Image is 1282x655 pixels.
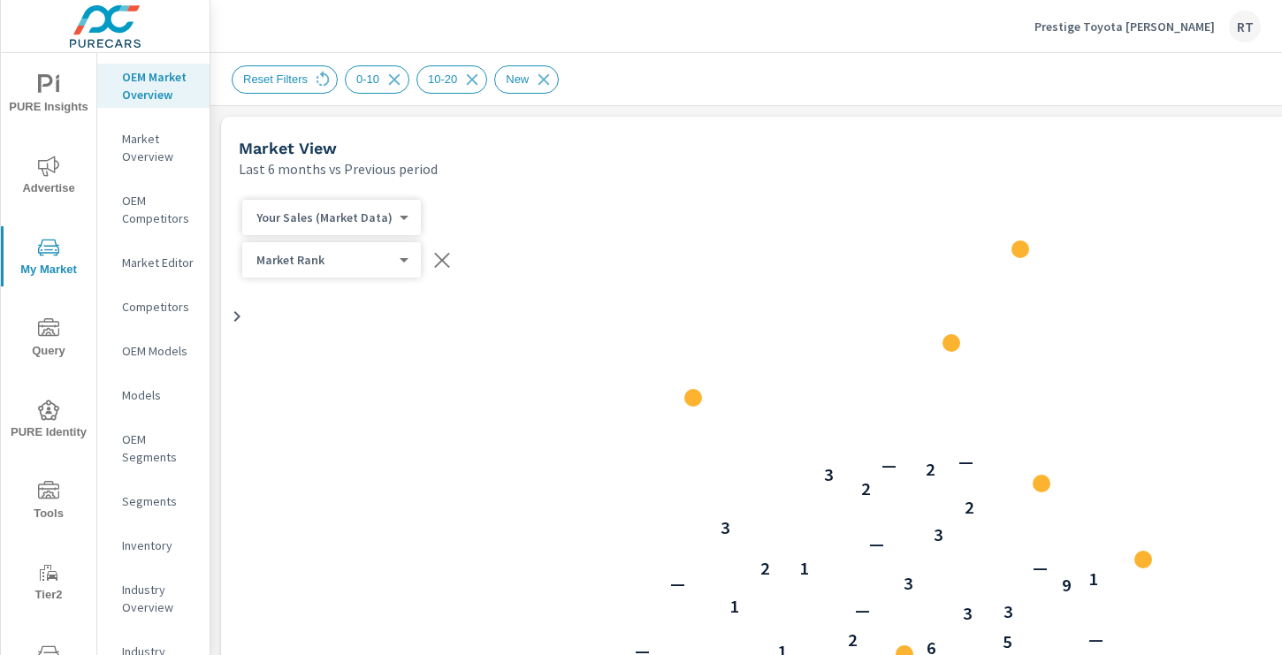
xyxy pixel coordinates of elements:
p: 3 [904,573,913,594]
span: Reset Filters [233,72,318,86]
p: 1 [799,558,809,579]
p: Industry Overview [122,581,195,616]
div: Your Sales (Market Data) [242,209,407,226]
p: Last 6 months vs Previous period [239,158,438,179]
div: Models [97,382,210,408]
div: Competitors [97,293,210,320]
span: New [495,72,539,86]
h5: Market View [239,139,337,157]
p: 2 [965,497,974,518]
span: 10-20 [417,72,468,86]
p: Prestige Toyota [PERSON_NAME] [1034,19,1215,34]
p: 3 [721,517,730,538]
p: 1 [1088,568,1098,590]
p: Inventory [122,537,195,554]
p: 2 [926,459,935,480]
div: Market Overview [97,126,210,170]
p: 9 [1062,575,1072,596]
div: 0-10 [345,65,409,94]
p: 1 [729,596,739,617]
p: 2 [760,558,770,579]
div: OEM Segments [97,426,210,470]
p: — [670,573,685,594]
p: 3 [824,464,834,485]
p: — [1088,628,1103,650]
p: — [958,451,973,472]
div: Reset Filters [232,65,338,94]
div: OEM Models [97,338,210,364]
div: OEM Competitors [97,187,210,232]
p: 5 [1003,631,1012,652]
p: 3 [934,524,943,545]
p: Competitors [122,298,195,316]
span: PURE Identity [6,400,91,443]
p: Segments [122,492,195,510]
p: 3 [963,603,973,624]
div: Inventory [97,532,210,559]
div: Your Sales (Market Data) [242,252,407,269]
p: — [1033,557,1048,578]
span: My Market [6,237,91,280]
div: RT [1229,11,1261,42]
p: 2 [848,629,858,651]
p: Your Sales (Market Data) [256,209,393,225]
p: OEM Segments [122,430,195,466]
p: 2 [861,478,871,499]
p: Models [122,386,195,404]
span: Tier2 [6,562,91,605]
div: Segments [97,488,210,514]
p: Market Overview [122,130,195,165]
div: Industry Overview [97,576,210,621]
p: — [881,454,897,476]
div: 10-20 [416,65,487,94]
span: Tools [6,481,91,524]
p: OEM Models [122,342,195,360]
div: OEM Market Overview [97,64,210,108]
p: OEM Market Overview [122,68,195,103]
p: Market Rank [256,252,393,268]
div: Market Editor [97,249,210,276]
span: PURE Insights [6,74,91,118]
span: Advertise [6,156,91,199]
p: — [869,533,884,554]
p: — [855,599,870,621]
span: Query [6,318,91,362]
p: 3 [1003,601,1013,622]
p: OEM Competitors [122,192,195,227]
p: Market Editor [122,254,195,271]
div: New [494,65,559,94]
span: 0-10 [346,72,390,86]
